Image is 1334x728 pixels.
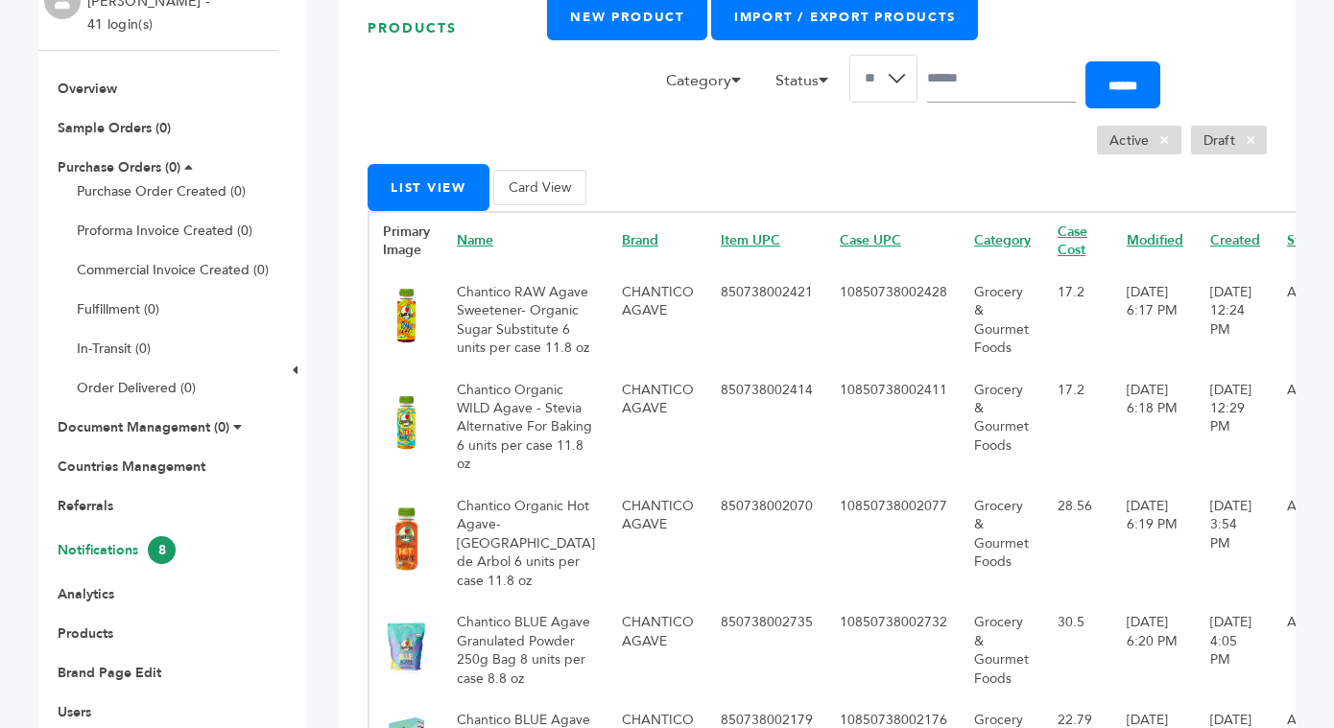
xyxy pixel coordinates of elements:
td: 850738002735 [707,599,826,697]
td: CHANTICO AGAVE [608,483,707,599]
td: 850738002070 [707,483,826,599]
a: Brand [622,231,658,249]
td: Grocery & Gourmet Foods [961,483,1044,599]
td: Grocery & Gourmet Foods [961,367,1044,483]
a: Commercial Invoice Created (0) [77,261,269,279]
a: Referrals [58,497,113,515]
td: CHANTICO AGAVE [608,270,707,367]
a: Status [1287,231,1324,249]
a: Item UPC [721,231,780,249]
img: No Image [383,392,430,453]
a: Case Cost [1058,223,1087,259]
td: [DATE] 6:17 PM [1113,270,1197,367]
td: 850738002414 [707,367,826,483]
a: Category [974,231,1031,249]
td: 850738002421 [707,270,826,367]
td: Chantico Organic WILD Agave - Stevia Alternative For Baking 6 units per case 11.8 oz [443,367,608,483]
li: Active [1097,126,1181,154]
td: [DATE] 4:05 PM [1197,599,1274,697]
span: 8 [148,536,176,564]
a: Purchase Order Created (0) [77,182,246,200]
td: 10850738002077 [826,483,961,599]
a: Case UPC [840,231,901,249]
a: Countries Management [58,458,205,476]
td: [DATE] 12:29 PM [1197,367,1274,483]
span: × [1235,129,1267,152]
td: 30.5 [1044,599,1113,697]
td: 10850738002411 [826,367,961,483]
li: Draft [1191,126,1267,154]
a: Fulfillment (0) [77,300,159,318]
a: Sample Orders (0) [58,119,171,137]
span: × [1149,129,1180,152]
td: Chantico BLUE Agave Granulated Powder 250g Bag 8 units per case 8.8 oz [443,599,608,697]
a: Brand Page Edit [58,664,161,682]
a: Name [457,231,493,249]
td: 10850738002732 [826,599,961,697]
a: Notifications8 [58,541,176,559]
td: 10850738002428 [826,270,961,367]
button: List View [368,164,489,211]
td: Grocery & Gourmet Foods [961,270,1044,367]
a: Overview [58,80,117,98]
td: Chantico RAW Agave Sweetener- Organic Sugar Substitute 6 units per case 11.8 oz [443,270,608,367]
img: No Image [383,285,430,345]
a: Document Management (0) [58,418,229,436]
td: Grocery & Gourmet Foods [961,599,1044,697]
a: Created [1210,231,1260,249]
td: [DATE] 12:24 PM [1197,270,1274,367]
td: [DATE] 6:19 PM [1113,483,1197,599]
td: [DATE] 6:18 PM [1113,367,1197,483]
td: CHANTICO AGAVE [608,367,707,483]
td: [DATE] 3:54 PM [1197,483,1274,599]
th: Primary Image [369,212,443,270]
a: Products [58,624,113,643]
input: Search [927,55,1076,103]
a: Users [58,703,91,721]
a: In-Transit (0) [77,340,151,358]
a: Purchase Orders (0) [58,158,180,176]
td: CHANTICO AGAVE [608,599,707,697]
td: 17.2 [1044,270,1113,367]
a: Modified [1127,231,1183,249]
td: Chantico Organic Hot Agave-[GEOGRAPHIC_DATA] de Arbol 6 units per case 11.8 oz [443,483,608,599]
td: 28.56 [1044,483,1113,599]
a: Analytics [58,585,114,603]
td: [DATE] 6:20 PM [1113,599,1197,697]
img: No Image [383,504,430,575]
a: Order Delivered (0) [77,379,196,397]
button: Card View [493,170,586,205]
a: Proforma Invoice Created (0) [77,222,252,240]
li: Status [766,69,849,102]
li: Category [656,69,762,102]
td: 17.2 [1044,367,1113,483]
img: No Image [383,616,430,676]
